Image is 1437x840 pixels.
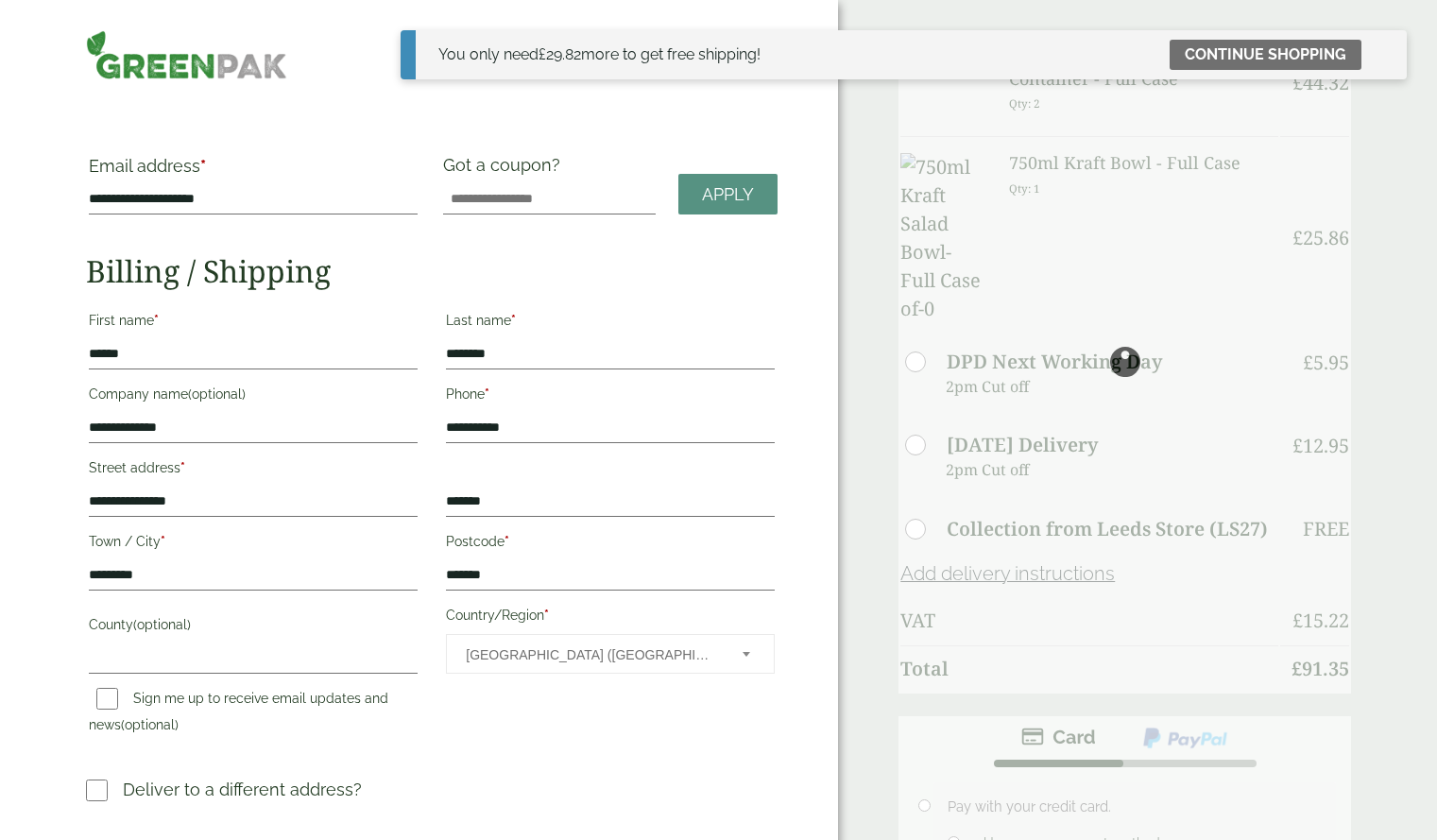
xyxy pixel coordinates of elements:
[678,174,778,214] a: Apply
[446,602,775,634] label: Country/Region
[89,307,418,339] label: First name
[89,158,418,184] label: Email address
[89,611,418,643] label: County
[89,381,418,413] label: Company name
[539,45,581,63] span: 29.82
[154,313,159,328] abbr: required
[121,717,179,732] span: (optional)
[133,617,191,632] span: (optional)
[511,313,516,328] abbr: required
[86,30,286,79] img: GreenPak Supplies
[96,688,118,710] input: Sign me up to receive email updates and news(optional)
[544,608,549,623] abbr: required
[123,777,362,802] p: Deliver to a different address?
[438,43,761,66] div: You only need more to get free shipping!
[446,307,775,339] label: Last name
[505,534,509,549] abbr: required
[539,45,546,63] span: £
[1170,40,1361,70] a: Continue shopping
[89,528,418,560] label: Town / City
[86,253,778,289] h2: Billing / Shipping
[446,381,775,413] label: Phone
[485,386,489,402] abbr: required
[200,156,206,176] abbr: required
[702,184,754,205] span: Apply
[446,528,775,560] label: Postcode
[180,460,185,475] abbr: required
[446,634,775,674] span: Country/Region
[89,691,388,738] label: Sign me up to receive email updates and news
[466,635,717,675] span: United Kingdom (UK)
[161,534,165,549] abbr: required
[443,155,568,184] label: Got a coupon?
[89,454,418,487] label: Street address
[188,386,246,402] span: (optional)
